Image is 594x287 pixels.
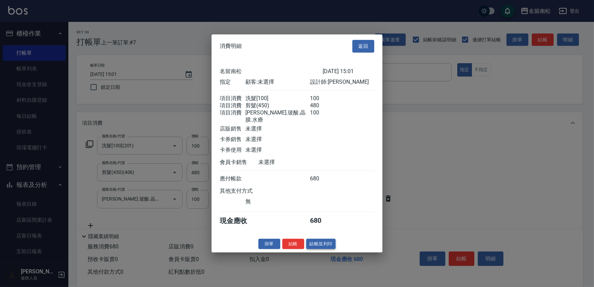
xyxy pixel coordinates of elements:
div: 其他支付方式 [220,187,271,194]
div: 名留南松 [220,68,323,75]
div: 未選擇 [245,136,310,143]
div: [PERSON_NAME].玻酸.晶膜.水療 [245,109,310,123]
div: 項目消費 [220,109,245,123]
div: 100 [310,109,336,123]
div: 卡券銷售 [220,136,245,143]
div: 剪髮(450) [245,102,310,109]
div: 680 [310,175,336,182]
div: 應付帳款 [220,175,245,182]
div: 會員卡銷售 [220,159,258,166]
div: 項目消費 [220,95,245,102]
div: 680 [310,216,336,225]
div: 設計師: [PERSON_NAME] [310,78,374,85]
div: 指定 [220,78,245,85]
button: 返回 [352,40,374,53]
div: 100 [310,95,336,102]
div: 480 [310,102,336,109]
button: 掛單 [258,238,280,249]
span: 消費明細 [220,43,242,50]
div: 店販銷售 [220,125,245,132]
button: 結帳並列印 [306,238,336,249]
div: 卡券使用 [220,146,245,153]
div: 未選擇 [245,146,310,153]
div: 無 [245,198,310,205]
div: 現金應收 [220,216,258,225]
div: [DATE] 15:01 [323,68,374,75]
div: 顧客: 未選擇 [245,78,310,85]
div: 洗髮[100] [245,95,310,102]
div: 未選擇 [258,159,323,166]
div: 項目消費 [220,102,245,109]
button: 結帳 [282,238,304,249]
div: 未選擇 [245,125,310,132]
